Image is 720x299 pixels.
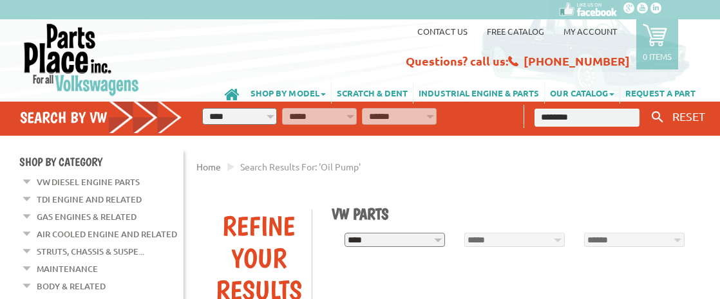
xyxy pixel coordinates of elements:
[643,51,672,62] p: 0 items
[23,23,140,96] img: Parts Place Inc!
[37,278,106,294] a: Body & Related
[37,208,137,225] a: Gas Engines & Related
[417,26,468,37] a: Contact us
[240,161,361,172] span: Search results for: 'oil pump'
[487,26,544,37] a: Free Catalog
[672,109,705,123] span: RESET
[636,19,678,69] a: 0 items
[37,226,177,242] a: Air Cooled Engine and Related
[648,107,667,128] button: Keyword Search
[37,191,142,208] a: TDI Engine and Related
[564,26,617,37] a: My Account
[37,243,144,260] a: Struts, Chassis & Suspe...
[332,204,691,223] h1: VW Parts
[545,81,620,104] a: OUR CATALOG
[245,81,331,104] a: SHOP BY MODEL
[37,174,140,190] a: VW Diesel Engine Parts
[19,155,184,168] h4: Shop By Category
[667,107,710,125] button: RESET
[37,260,98,277] a: Maintenance
[332,81,413,104] a: SCRATCH & DENT
[413,81,544,104] a: INDUSTRIAL ENGINE & PARTS
[196,161,221,172] a: Home
[620,81,701,104] a: REQUEST A PART
[20,108,182,127] h4: Search by VW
